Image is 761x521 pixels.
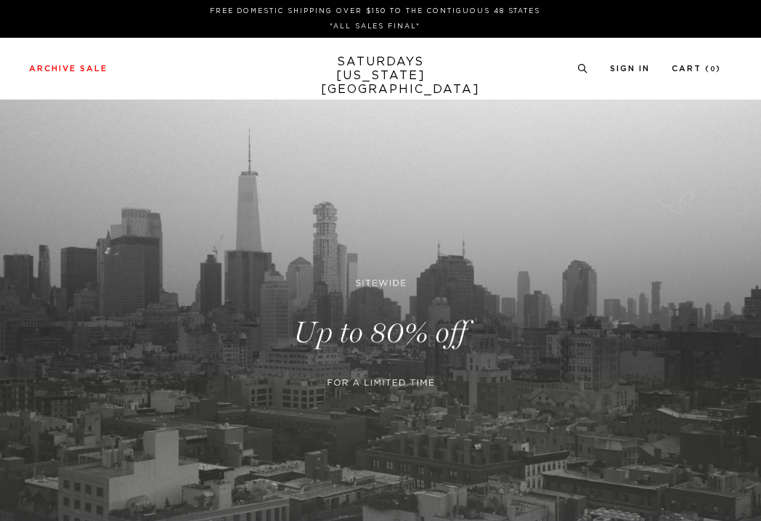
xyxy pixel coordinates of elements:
[35,21,715,32] p: *ALL SALES FINAL*
[672,65,721,73] a: Cart (0)
[321,55,441,97] a: SATURDAYS[US_STATE][GEOGRAPHIC_DATA]
[35,6,715,17] p: FREE DOMESTIC SHIPPING OVER $150 TO THE CONTIGUOUS 48 STATES
[29,65,107,73] a: Archive Sale
[610,65,650,73] a: Sign In
[710,66,716,73] small: 0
